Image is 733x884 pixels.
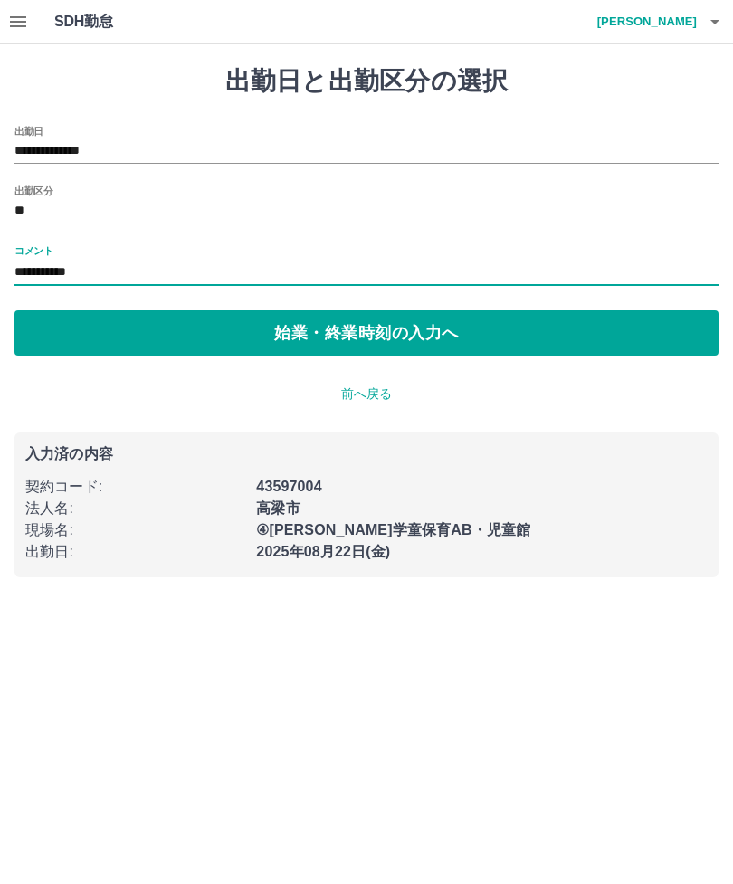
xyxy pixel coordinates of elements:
[25,541,245,563] p: 出勤日 :
[14,243,52,257] label: コメント
[25,476,245,498] p: 契約コード :
[25,498,245,519] p: 法人名 :
[25,519,245,541] p: 現場名 :
[14,385,719,404] p: 前へ戻る
[14,124,43,138] label: 出勤日
[14,184,52,197] label: 出勤区分
[25,447,708,461] p: 入力済の内容
[256,479,321,494] b: 43597004
[14,310,719,356] button: 始業・終業時刻の入力へ
[14,66,719,97] h1: 出勤日と出勤区分の選択
[256,522,530,537] b: ④[PERSON_NAME]学童保育AB・児童館
[256,500,300,516] b: 高梁市
[256,544,390,559] b: 2025年08月22日(金)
